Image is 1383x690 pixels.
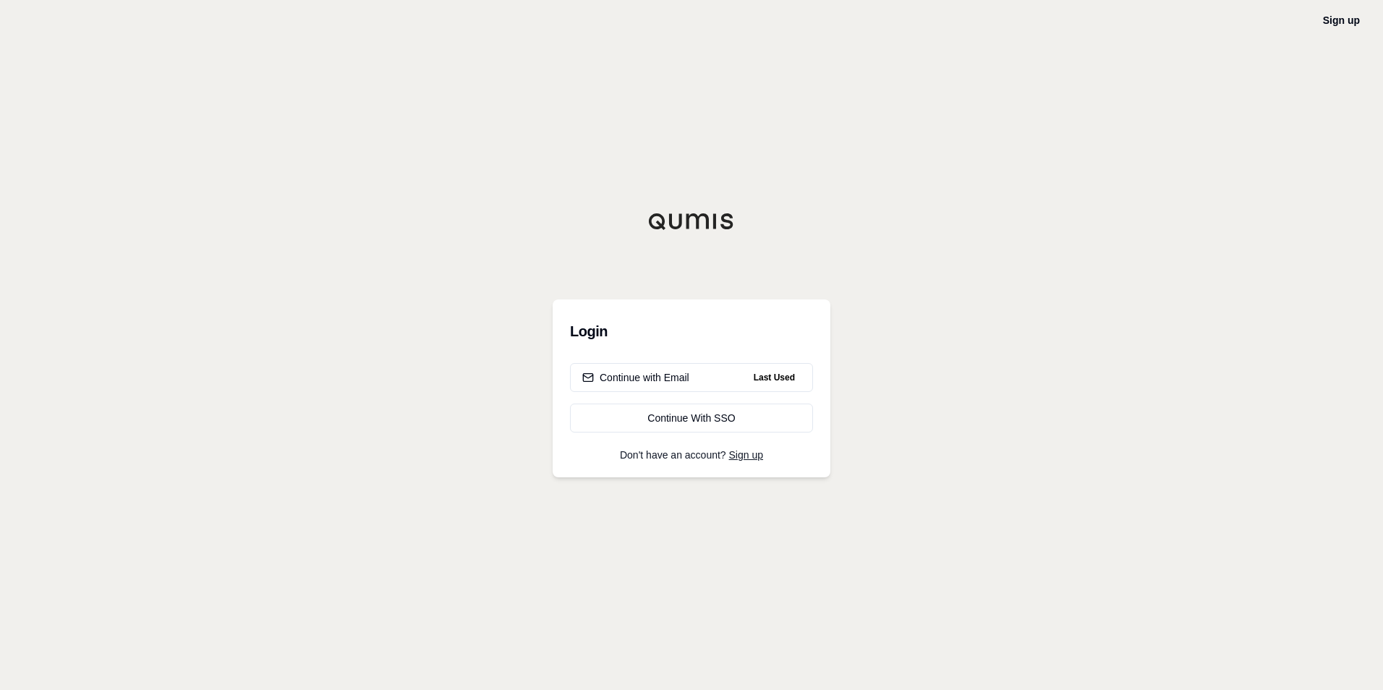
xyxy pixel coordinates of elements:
[570,317,813,346] h3: Login
[748,369,801,386] span: Last Used
[582,411,801,425] div: Continue With SSO
[1323,14,1360,26] a: Sign up
[570,450,813,460] p: Don't have an account?
[729,449,763,461] a: Sign up
[570,404,813,433] a: Continue With SSO
[648,213,735,230] img: Qumis
[582,370,689,385] div: Continue with Email
[570,363,813,392] button: Continue with EmailLast Used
